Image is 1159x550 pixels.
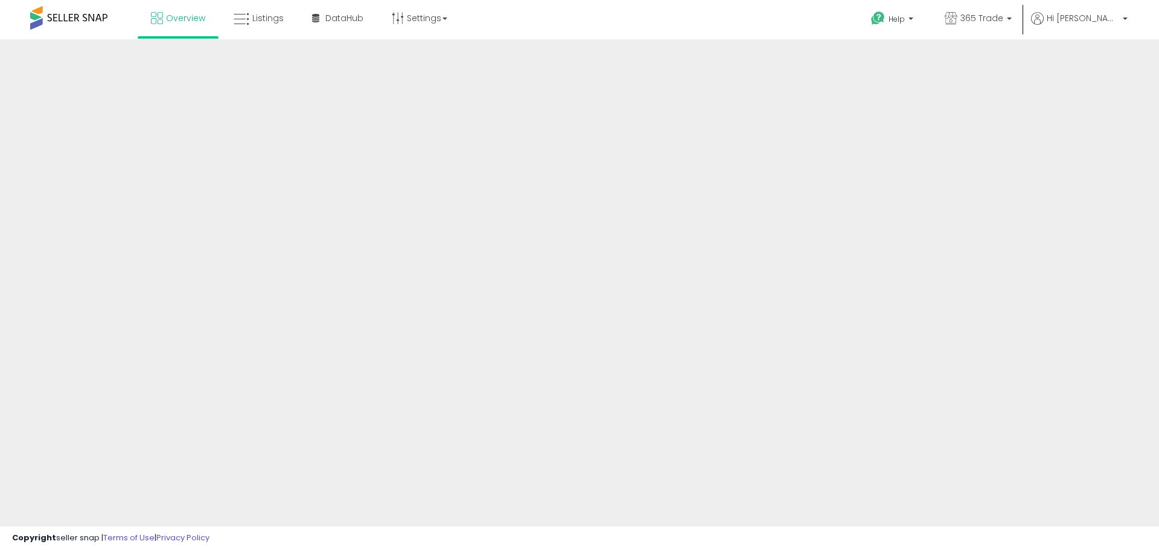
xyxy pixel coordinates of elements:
[325,12,363,24] span: DataHub
[166,12,205,24] span: Overview
[889,14,905,24] span: Help
[861,2,925,39] a: Help
[103,532,155,543] a: Terms of Use
[1031,12,1128,39] a: Hi [PERSON_NAME]
[156,532,209,543] a: Privacy Policy
[12,532,56,543] strong: Copyright
[12,532,209,544] div: seller snap | |
[1047,12,1119,24] span: Hi [PERSON_NAME]
[870,11,886,26] i: Get Help
[252,12,284,24] span: Listings
[960,12,1003,24] span: 365 Trade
